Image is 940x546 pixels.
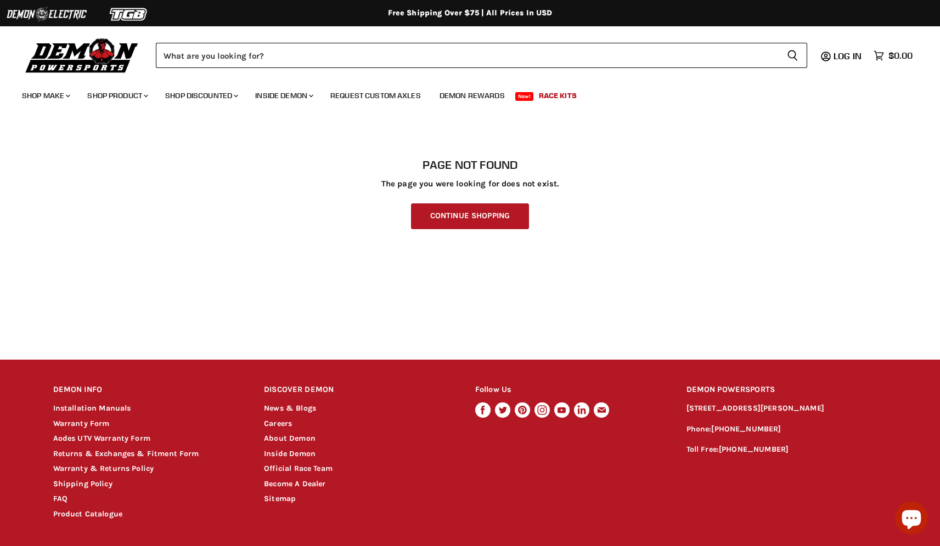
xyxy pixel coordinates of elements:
a: Product Catalogue [53,509,123,519]
h2: Follow Us [475,377,666,403]
h1: Page not found [53,158,887,172]
a: Aodes UTV Warranty Form [53,434,150,443]
div: Free Shipping Over $75 | All Prices In USD [31,8,909,18]
a: Shop Product [79,84,155,107]
button: Search [778,43,807,68]
p: The page you were looking for does not exist. [53,179,887,189]
a: Request Custom Axles [322,84,429,107]
a: [PHONE_NUMBER] [711,424,781,434]
ul: Main menu [14,80,910,107]
span: Log in [834,50,862,61]
a: Shop Make [14,84,77,107]
input: Search [156,43,778,68]
img: Demon Powersports [22,36,142,75]
a: Official Race Team [264,464,333,473]
p: [STREET_ADDRESS][PERSON_NAME] [686,402,887,415]
a: Continue Shopping [411,203,529,229]
img: Demon Electric Logo 2 [5,4,88,25]
a: Careers [264,419,292,428]
inbox-online-store-chat: Shopify online store chat [892,502,931,537]
a: Race Kits [531,84,585,107]
a: About Demon [264,434,316,443]
a: Warranty Form [53,419,110,428]
a: Sitemap [264,494,296,503]
p: Phone: [686,423,887,436]
form: Product [156,43,807,68]
a: Inside Demon [264,449,316,458]
h2: DISCOVER DEMON [264,377,454,403]
a: Warranty & Returns Policy [53,464,154,473]
a: [PHONE_NUMBER] [719,445,789,454]
span: $0.00 [888,50,913,61]
h2: DEMON INFO [53,377,244,403]
span: New! [515,92,534,101]
a: Demon Rewards [431,84,513,107]
a: News & Blogs [264,403,316,413]
a: Become A Dealer [264,479,325,488]
a: Returns & Exchanges & Fitment Form [53,449,199,458]
a: Log in [829,51,868,61]
img: TGB Logo 2 [88,4,170,25]
a: Shop Discounted [157,84,245,107]
h2: DEMON POWERSPORTS [686,377,887,403]
a: $0.00 [868,48,918,64]
a: Inside Demon [247,84,320,107]
p: Toll Free: [686,443,887,456]
a: FAQ [53,494,67,503]
a: Installation Manuals [53,403,131,413]
a: Shipping Policy [53,479,112,488]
